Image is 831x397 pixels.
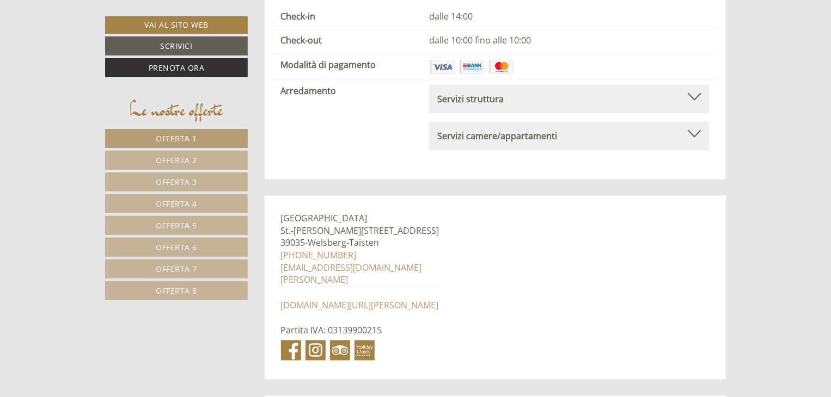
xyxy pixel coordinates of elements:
[375,287,430,306] button: Invia
[281,85,337,97] label: Arredamento
[437,130,557,142] b: Servizi camere/appartamenti
[459,59,486,76] img: Bonifico bancario
[16,53,175,60] small: 14:56
[105,16,248,34] a: Vai al sito web
[421,34,718,47] div: dalle 10:00 fino alle 10:00
[156,264,197,274] span: Offerta 7
[8,29,180,63] div: Buon giorno, come possiamo aiutarla?
[16,32,175,40] div: [GEOGRAPHIC_DATA]
[429,59,456,76] img: Visa
[281,300,439,312] a: [DOMAIN_NAME][URL][PERSON_NAME]
[437,93,504,105] b: Servizi struttura
[156,286,197,296] span: Offerta 8
[191,8,239,27] div: giovedì
[156,220,197,231] span: Offerta 5
[281,10,316,23] label: Check-in
[324,325,382,337] span: : 03139900215
[281,262,422,287] a: [EMAIL_ADDRESS][DOMAIN_NAME][PERSON_NAME]
[488,59,515,76] img: Maestro
[281,212,368,224] span: [GEOGRAPHIC_DATA]
[156,155,197,165] span: Offerta 2
[105,58,248,77] a: Prenota ora
[421,10,718,23] div: dalle 14:00
[105,36,248,55] a: Scrivici
[265,196,457,380] div: - Partita IVA
[156,133,197,144] span: Offerta 1
[281,34,322,47] label: Check-out
[156,199,197,209] span: Offerta 4
[156,242,197,252] span: Offerta 6
[156,177,197,187] span: Offerta 3
[281,225,439,237] span: St.-[PERSON_NAME][STREET_ADDRESS]
[281,250,357,262] a: [PHONE_NUMBER]
[308,237,380,249] span: Welsberg-Taisten
[281,237,305,249] span: 39035
[281,59,376,71] label: Modalità di pagamento
[105,96,248,123] div: Le nostre offerte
